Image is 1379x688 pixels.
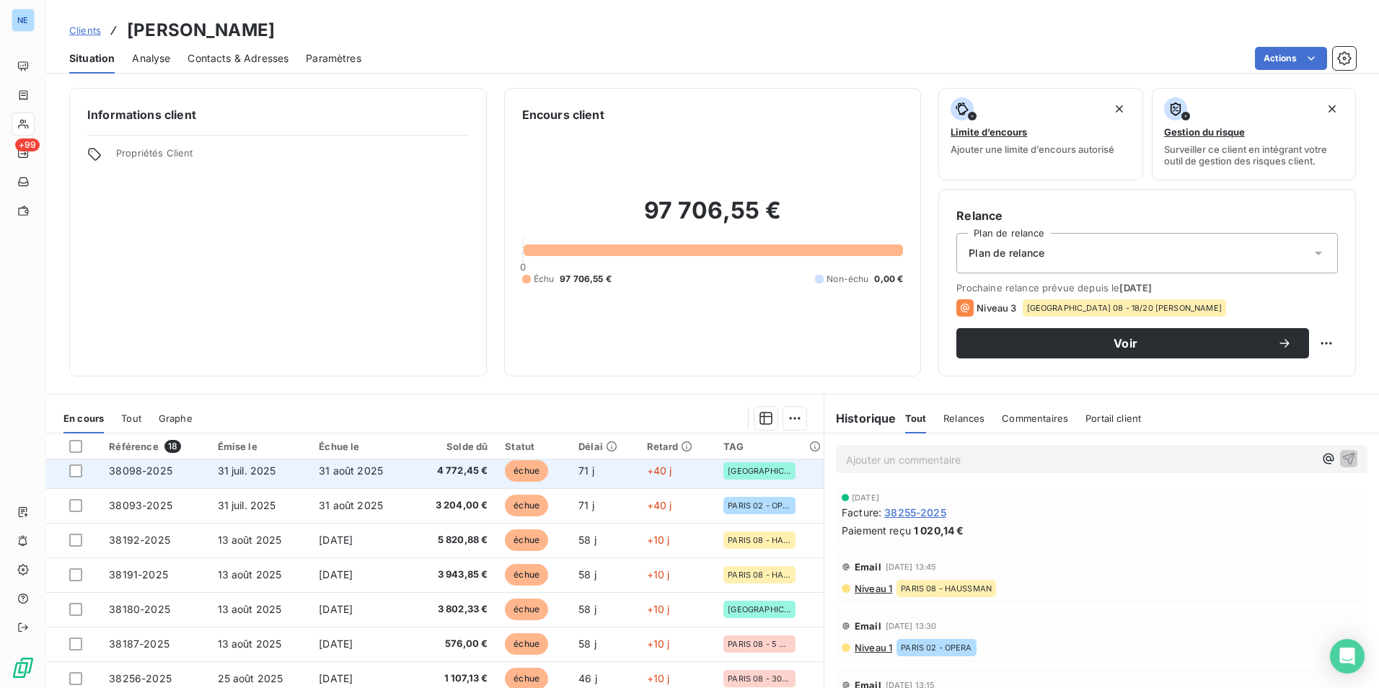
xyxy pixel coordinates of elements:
span: Surveiller ce client en intégrant votre outil de gestion des risques client. [1164,144,1344,167]
div: Référence [109,440,200,453]
span: 13 août 2025 [218,568,282,581]
h6: Historique [824,410,896,427]
span: 38180-2025 [109,603,170,615]
h6: Encours client [522,106,604,123]
span: +40 j [647,464,672,477]
div: Statut [505,441,561,452]
span: 38256-2025 [109,672,172,684]
span: 71 j [578,464,594,477]
span: [DATE] [319,672,353,684]
span: Relances [943,413,984,424]
div: Retard [647,441,707,452]
span: [DATE] [319,603,353,615]
span: 13 août 2025 [218,638,282,650]
span: En cours [63,413,104,424]
button: Voir [956,328,1309,358]
span: 71 j [578,499,594,511]
span: 31 août 2025 [319,464,383,477]
span: [DATE] [319,568,353,581]
span: PARIS 08 - HAUSSMAN [728,536,791,544]
span: 4 772,45 € [418,464,488,478]
button: Limite d’encoursAjouter une limite d’encours autorisé [938,88,1142,180]
span: échue [505,529,548,551]
span: [GEOGRAPHIC_DATA] 09 - AUBER [728,467,791,475]
span: Plan de relance [969,246,1044,260]
span: [DATE] 13:30 [886,622,937,630]
span: 46 j [578,672,597,684]
button: Gestion du risqueSurveiller ce client en intégrant votre outil de gestion des risques client. [1152,88,1356,180]
span: Facture : [842,505,881,520]
span: Paiement reçu [842,523,911,538]
span: Ajouter une limite d’encours autorisé [951,144,1114,155]
span: Limite d’encours [951,126,1027,138]
span: échue [505,460,548,482]
span: Niveau 1 [853,583,892,594]
span: PARIS 08 - HAUSSMAN [728,570,791,579]
span: Niveau 1 [853,642,892,653]
span: 25 août 2025 [218,672,283,684]
span: 38191-2025 [109,568,168,581]
span: 97 706,55 € [560,273,612,286]
span: Portail client [1085,413,1141,424]
span: [GEOGRAPHIC_DATA] 08 - 18/20 [PERSON_NAME] [1027,304,1222,312]
span: Contacts & Adresses [188,51,288,66]
span: 1 107,13 € [418,671,488,686]
span: 3 943,85 € [418,568,488,582]
span: PARIS 08 - HAUSSMAN [901,584,992,593]
span: Niveau 3 [977,302,1016,314]
span: échue [505,633,548,655]
span: +10 j [647,534,670,546]
span: 31 juil. 2025 [218,499,276,511]
span: Email [855,620,881,632]
span: 5 820,88 € [418,533,488,547]
span: Échu [534,273,555,286]
span: 0 [520,261,526,273]
span: 3 204,00 € [418,498,488,513]
span: Clients [69,25,101,36]
h6: Informations client [87,106,469,123]
span: échue [505,495,548,516]
span: 18 [164,440,181,453]
h3: [PERSON_NAME] [127,17,275,43]
span: +10 j [647,638,670,650]
div: NE [12,9,35,32]
span: 58 j [578,568,596,581]
span: Gestion du risque [1164,126,1245,138]
span: 58 j [578,603,596,615]
span: 58 j [578,534,596,546]
div: TAG [723,441,815,452]
span: +10 j [647,672,670,684]
span: 38098-2025 [109,464,172,477]
div: Échue le [319,441,400,452]
span: Non-échu [827,273,868,286]
span: 38187-2025 [109,638,169,650]
span: +10 j [647,603,670,615]
span: échue [505,599,548,620]
span: Situation [69,51,115,66]
div: Open Intercom Messenger [1330,639,1365,674]
span: 1 020,14 € [914,523,964,538]
h2: 97 706,55 € [522,196,904,239]
span: PARIS 02 - OPERA [728,501,791,510]
span: [DATE] [319,638,353,650]
span: 3 802,33 € [418,602,488,617]
span: [DATE] [319,534,353,546]
span: Tout [121,413,141,424]
span: Tout [905,413,927,424]
span: Voir [974,338,1277,349]
span: Commentaires [1002,413,1068,424]
span: 13 août 2025 [218,603,282,615]
span: [DATE] [1119,282,1152,294]
span: 38192-2025 [109,534,170,546]
span: Paramètres [306,51,361,66]
span: [DATE] [852,493,879,502]
span: Prochaine relance prévue depuis le [956,282,1338,294]
span: PARIS 02 - OPERA [901,643,972,652]
img: Logo LeanPay [12,656,35,679]
button: Actions [1255,47,1327,70]
span: 38255-2025 [884,505,946,520]
span: Graphe [159,413,193,424]
div: Solde dû [418,441,488,452]
span: PARIS 08 - 5 ROYALE [728,640,791,648]
span: [DATE] 13:45 [886,563,937,571]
